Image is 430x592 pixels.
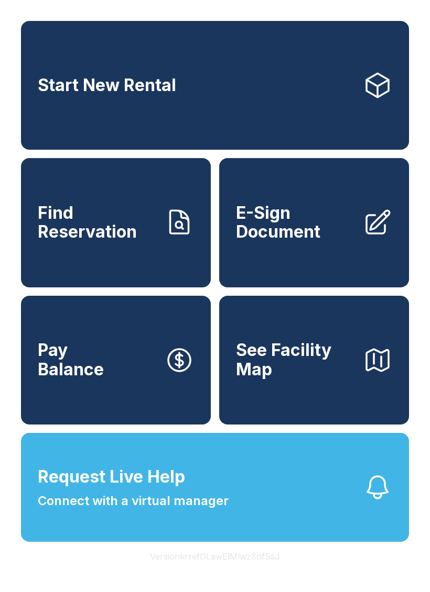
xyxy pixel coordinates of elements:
button: PayBalance [21,296,211,425]
button: Request Live HelpConnect with a virtual manager [21,433,409,542]
a: E-Sign Document [219,158,409,287]
button: See Facility Map [219,296,409,425]
span: Start New Rental [38,76,176,95]
span: See Facility Map [236,341,354,379]
span: E-Sign Document [236,204,354,242]
span: Request Live Help [38,464,185,489]
a: Find Reservation [21,158,211,287]
span: Connect with a virtual manager [38,492,229,510]
button: VersionkrrefDLawElMlwz8nfSsJ [142,542,288,571]
span: Pay Balance [38,341,104,379]
span: Find Reservation [38,204,156,242]
a: Start New Rental [21,21,409,150]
